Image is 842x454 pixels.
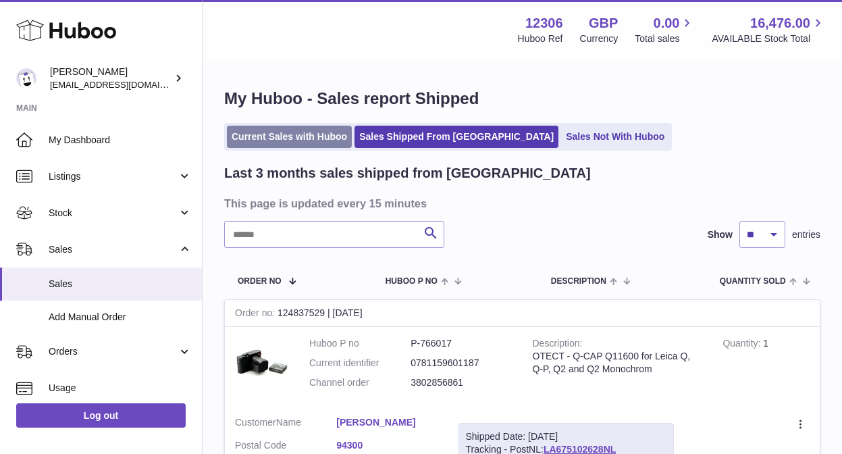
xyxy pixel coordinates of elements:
h3: This page is updated every 15 minutes [224,196,817,211]
span: Quantity Sold [720,277,786,286]
span: Stock [49,207,178,220]
dt: Huboo P no [309,337,411,350]
a: Sales Not With Huboo [561,126,669,148]
span: Orders [49,345,178,358]
a: Log out [16,403,186,428]
div: OTECT - Q-CAP Q11600 for Leica Q, Q-P, Q2 and Q2 Monochrom [533,350,703,376]
dd: 0781159601187 [411,357,512,370]
span: Total sales [635,32,695,45]
dt: Channel order [309,376,411,389]
span: Order No [238,277,282,286]
span: AVAILABLE Stock Total [712,32,826,45]
img: $_57.JPG [235,337,289,391]
span: entries [792,228,820,241]
a: Current Sales with Huboo [227,126,352,148]
strong: 12306 [525,14,563,32]
span: My Dashboard [49,134,192,147]
a: 0.00 Total sales [635,14,695,45]
span: Listings [49,170,178,183]
span: Description [551,277,606,286]
strong: Quantity [722,338,763,352]
div: [PERSON_NAME] [50,66,172,91]
div: 124837529 | [DATE] [225,300,820,327]
span: 16,476.00 [750,14,810,32]
dt: Current identifier [309,357,411,370]
div: Huboo Ref [518,32,563,45]
td: 1 [712,327,820,406]
span: Customer [235,417,276,428]
img: hello@otect.co [16,68,36,89]
a: 16,476.00 AVAILABLE Stock Total [712,14,826,45]
span: Sales [49,278,192,291]
h2: Last 3 months sales shipped from [GEOGRAPHIC_DATA] [224,164,591,182]
a: [PERSON_NAME] [336,416,438,429]
a: Sales Shipped From [GEOGRAPHIC_DATA] [354,126,558,148]
span: Usage [49,382,192,395]
span: Add Manual Order [49,311,192,324]
span: Sales [49,243,178,256]
dt: Name [235,416,336,432]
span: 0.00 [654,14,680,32]
span: Huboo P no [386,277,438,286]
div: Currency [580,32,619,45]
span: [EMAIL_ADDRESS][DOMAIN_NAME] [50,79,199,90]
strong: Order no [235,307,278,322]
dd: P-766017 [411,337,512,350]
h1: My Huboo - Sales report Shipped [224,88,820,109]
strong: GBP [589,14,618,32]
a: 94300 [336,439,438,452]
dd: 3802856861 [411,376,512,389]
strong: Description [533,338,583,352]
div: Shipped Date: [DATE] [466,430,667,443]
label: Show [708,228,733,241]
